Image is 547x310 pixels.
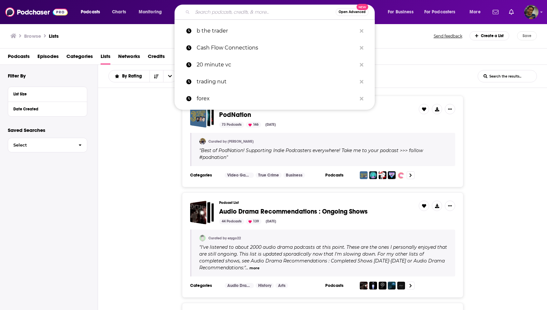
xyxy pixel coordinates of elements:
div: List Size [13,92,77,96]
a: forex [175,90,375,107]
span: Select [8,143,73,147]
a: Business [283,173,305,178]
img: Podchaser - Follow, Share and Rate Podcasts [5,6,68,18]
span: Charts [112,7,126,17]
span: Logged in as sabrinajohnson [524,5,539,19]
span: For Business [388,7,414,17]
div: 139 [246,218,261,224]
a: 20 minute vc [175,56,375,73]
img: The Silt Verses [379,282,386,289]
a: PodNation [190,104,214,128]
div: 73 Podcasts [219,122,244,128]
span: Audio Drama Recommendations : Ongoing Shows [219,207,368,216]
button: Show More Button [445,104,455,114]
span: PodNation [219,111,251,119]
button: more [249,265,259,271]
button: open menu [420,7,465,17]
a: Networks [118,51,140,64]
div: 44 Podcasts [219,218,244,224]
button: open menu [76,7,108,17]
span: Podcasts [81,7,100,17]
button: Select [8,138,87,152]
p: forex [197,90,357,107]
button: open menu [465,7,489,17]
img: Cold Callers Comedy [369,171,377,179]
a: Charts [108,7,130,17]
span: Audio Drama Recommendations : Ongoing Shows [190,201,214,224]
span: New [357,4,368,10]
a: Cash Flow Connections [175,39,375,56]
img: Alex3HL [199,138,206,145]
div: Date Created [13,107,77,111]
img: Malevolent [397,282,405,289]
a: Episodes [37,51,59,64]
h3: Podcasts [325,173,355,178]
h2: Filter By [8,73,26,79]
img: The Pasithea Powder [369,282,377,289]
a: Lists [101,51,110,64]
div: [DATE] [263,122,278,128]
img: Edict Zero - FIS [360,282,368,289]
img: Eat Crime [397,171,405,179]
span: For Podcasters [424,7,456,17]
span: I've listened to about 2000 audio drama podcasts at this point. These are the ones I personally e... [199,244,447,271]
p: b the trader [197,22,357,39]
button: Show More Button [445,201,455,211]
a: b the trader [175,22,375,39]
button: Sort Direction [149,70,163,82]
span: " " [199,244,447,271]
a: Podcasts [8,51,30,64]
button: Open AdvancedNew [336,8,369,16]
a: Video Games [225,173,254,178]
img: Super Media Bros Podcast [388,171,396,179]
a: History [256,283,274,288]
a: True Crime [256,173,282,178]
div: [DATE] [263,218,279,224]
button: open menu [109,74,149,78]
span: Best of PodNation! Supporting Indie Podcasters everywhere! Take me to your podcast >>> follow #po... [199,148,423,160]
button: open menu [163,70,177,82]
div: Create a List [470,31,510,40]
span: More [470,7,481,17]
a: Curated by [PERSON_NAME] [208,139,254,144]
p: Saved Searches [8,127,87,133]
a: Show notifications dropdown [506,7,516,18]
input: Search podcasts, credits, & more... [192,7,336,17]
button: Show profile menu [524,5,539,19]
p: 20 minute vc [197,56,357,73]
span: Open Advanced [339,10,366,14]
button: Send feedback [432,33,464,39]
button: Date Created [13,105,82,113]
span: By Rating [122,74,144,78]
img: ezygo22 [199,235,206,241]
button: List Size [13,90,82,98]
h1: Lists [49,33,59,39]
span: Monitoring [139,7,162,17]
span: ... [245,265,248,271]
button: Save [517,31,537,40]
span: " " [199,148,423,160]
h3: Categories [190,173,219,178]
a: Arts [275,283,288,288]
h3: Browse [24,33,41,39]
a: Categories [66,51,93,64]
img: User Profile [524,5,539,19]
div: Search podcasts, credits, & more... [181,5,381,20]
a: Credits [148,51,165,64]
p: Cash Flow Connections [197,39,357,56]
a: Audio Drama [225,283,254,288]
p: trading nut [197,73,357,90]
div: 146 [246,122,261,128]
h3: Categories [190,283,219,288]
h3: Podcast List [219,201,414,205]
h3: Podcasts [325,283,355,288]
